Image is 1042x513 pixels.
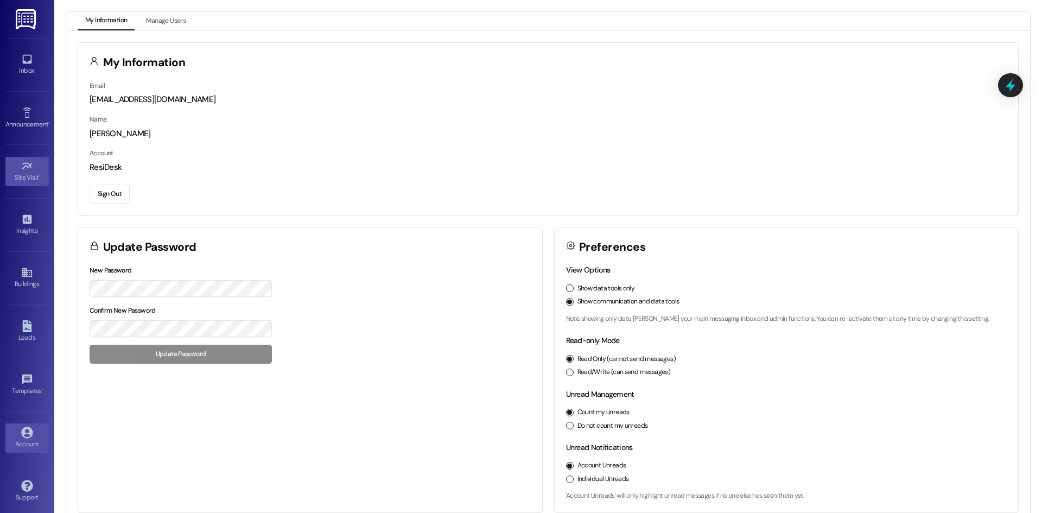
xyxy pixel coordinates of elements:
span: • [42,385,43,393]
div: [EMAIL_ADDRESS][DOMAIN_NAME] [90,94,1007,105]
span: • [48,119,50,126]
h3: My Information [103,57,186,68]
label: Account Unreads [577,461,626,471]
span: • [39,172,41,180]
a: Leads [5,317,49,346]
button: Manage Users [138,12,193,30]
img: ResiDesk Logo [16,9,38,29]
a: Site Visit • [5,157,49,186]
span: • [37,225,39,233]
a: Account [5,423,49,453]
label: New Password [90,266,132,275]
label: View Options [566,265,611,275]
a: Templates • [5,370,49,400]
a: Support [5,477,49,506]
div: [PERSON_NAME] [90,128,1007,140]
h3: Preferences [579,242,645,253]
label: Show communication and data tools [577,297,679,307]
label: Account [90,149,113,157]
button: My Information [78,12,135,30]
div: ResiDesk [90,162,1007,173]
label: Read Only (cannot send messages) [577,354,676,364]
h3: Update Password [103,242,196,253]
label: Unread Notifications [566,442,633,452]
label: Email [90,81,105,90]
label: Confirm New Password [90,306,156,315]
label: Name [90,115,107,124]
a: Buildings [5,263,49,293]
label: Read-only Mode [566,335,620,345]
p: 'Account Unreads' will only highlight unread messages if no one else has seen them yet. [566,491,1007,501]
p: Note: showing only data [PERSON_NAME] your main messaging inbox and admin functions. You can re-a... [566,314,1007,324]
a: Insights • [5,210,49,239]
label: Show data tools only [577,284,635,294]
label: Individual Unreads [577,474,629,484]
label: Count my unreads [577,408,630,417]
label: Read/Write (can send messages) [577,368,671,377]
label: Unread Management [566,389,634,399]
button: Sign Out [90,185,130,204]
label: Do not count my unreads [577,421,648,431]
a: Inbox [5,50,49,79]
